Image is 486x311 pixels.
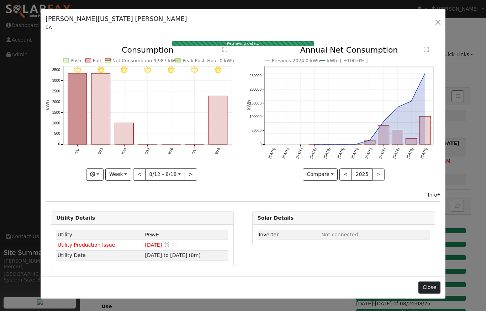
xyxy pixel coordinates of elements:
rect: onclick="" [91,74,110,145]
button: Compare [303,168,338,181]
rect: onclick="" [406,139,417,145]
div: Retrieving data... [172,41,314,46]
a: Snooze this issue [164,242,170,248]
text: 3000 [52,79,60,83]
circle: onclick="" [368,139,371,142]
text: 0 [58,143,60,146]
text: kWh [ +100.0% ] [327,58,368,63]
text: 250000 [249,74,262,78]
rect: onclick="" [419,117,430,145]
text: kWh [247,100,252,111]
strong: Utility Details [56,215,95,221]
td: Utility Data [56,250,144,261]
text: [DATE] [309,147,317,159]
text: 8/16 [168,147,174,155]
td: Inverter [258,230,320,240]
text: 50000 [252,129,262,133]
text: 200000 [249,88,262,92]
text: [DATE] [419,147,428,159]
text: Pull [93,58,101,63]
text: Net Consumption 9,987 kWh [112,58,178,63]
button: 2025 [352,168,373,181]
circle: onclick="" [327,143,329,146]
i: 8/14 - Clear [121,66,128,74]
button: > [185,168,197,181]
text: 150000 [249,101,262,105]
text: 8/13 [97,147,104,155]
text: 8/12 [74,147,80,155]
i: 8/13 - Clear [97,66,105,74]
button: Close [418,281,440,294]
span: [DATE] to [DATE] (8m) [145,252,201,258]
text: [DATE] [323,147,331,159]
rect: onclick="" [364,140,375,144]
text: Push [70,58,81,63]
button: 8/12 - 8/18 [145,168,185,181]
button: < [339,168,352,181]
text: 1500 [52,111,60,114]
rect: onclick="" [392,130,403,144]
i: 8/12 - Clear [74,66,81,74]
text: [DATE] [406,147,414,159]
i: Edit Issue [172,242,178,247]
button: < [133,168,146,181]
i: 8/17 - Clear [191,66,198,74]
circle: onclick="" [396,106,399,109]
text: Consumption [122,45,174,54]
rect: onclick="" [378,126,389,145]
text:  [222,47,227,52]
text: [DATE] [378,147,386,159]
text: [DATE] [350,147,359,159]
text: kWh [45,100,50,111]
text: [DATE] [295,147,303,159]
text: Previous 2024 0 kWh [272,58,320,63]
i: 8/16 - Clear [168,66,175,74]
text: 0 [259,143,262,146]
i: 8/15 - Clear [144,66,151,74]
circle: onclick="" [382,120,385,123]
text: 3500 [52,68,60,72]
text: 100000 [249,115,262,119]
td: Utility [56,230,144,240]
strong: Solar Details [258,215,294,221]
i: 8/18 - Clear [215,66,222,74]
rect: onclick="" [68,73,87,144]
span: ID: null, authorized: None [321,232,358,237]
text: 2000 [52,100,60,104]
circle: onclick="" [340,143,343,146]
text: Annual Net Consumption [300,45,398,54]
text: 1000 [52,121,60,125]
text: 2500 [52,89,60,93]
circle: onclick="" [410,100,413,103]
text: 8/15 [144,147,150,155]
text: [DATE] [364,147,373,159]
text: [DATE] [268,147,276,159]
h5: [PERSON_NAME][US_STATE] [PERSON_NAME] [46,14,187,23]
span: CA [46,25,52,30]
span: ID: 17204830, authorized: 08/21/25 [145,232,159,237]
text:  [424,47,429,52]
rect: onclick="" [209,96,228,145]
text: 8/14 [121,147,127,155]
text: [DATE] [392,147,400,159]
text: 500 [54,132,60,136]
circle: onclick="" [354,143,357,146]
text: 8/17 [191,147,197,155]
circle: onclick="" [424,72,427,75]
text: [DATE] [337,147,345,159]
button: Week [105,168,131,181]
circle: onclick="" [313,143,316,146]
text: Peak Push Hour 0 kWh [183,58,234,63]
div: Info [428,191,440,199]
span: [DATE] [145,242,162,248]
text: 8/18 [215,147,221,155]
span: Utility Production Issue [58,242,115,248]
rect: onclick="" [115,123,134,145]
text: [DATE] [281,147,289,159]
